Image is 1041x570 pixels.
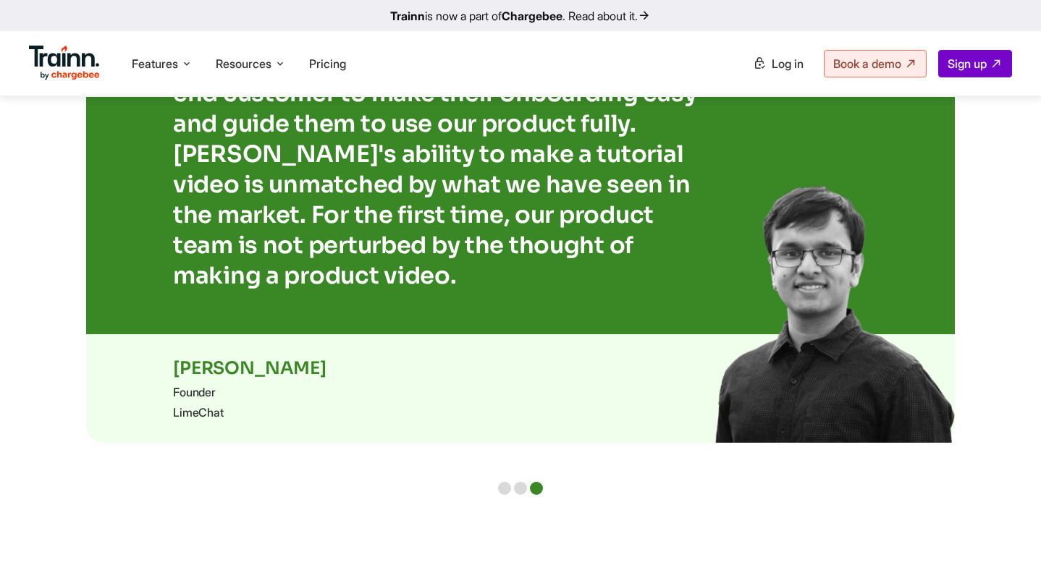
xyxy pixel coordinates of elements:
img: Trainn | customer education | video creation [715,182,955,443]
a: Log in [744,51,812,77]
span: Book a demo [833,56,901,71]
a: Pricing [309,56,346,71]
a: Book a demo [824,50,927,77]
p: Trainn is helping us at LimeChat create product explainer videos to share with the end customer t... [173,17,709,291]
img: Trainn Logo [29,46,100,80]
span: Resources [216,56,271,72]
p: LimeChat [173,405,868,420]
p: Founder [173,385,868,399]
a: Sign up [938,50,1012,77]
iframe: Chat Widget [969,501,1041,570]
b: Trainn [390,9,425,23]
span: Features [132,56,178,72]
div: Chatwidget [969,501,1041,570]
span: Log in [772,56,804,71]
span: Sign up [948,56,987,71]
b: Chargebee [502,9,562,23]
p: [PERSON_NAME] [173,357,868,379]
